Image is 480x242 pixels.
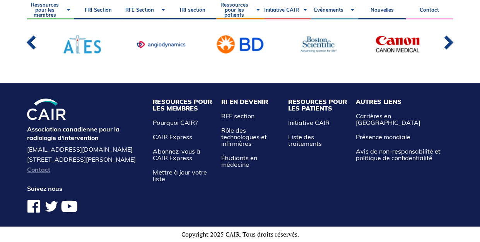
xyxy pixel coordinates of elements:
[153,168,207,183] a: Mettre à jour votre liste
[27,156,145,162] address: [STREET_ADDRESS][PERSON_NAME]
[288,119,330,126] a: Initiative CAIR
[153,147,200,162] a: Abonnez-vous à CAIR Express
[221,154,257,168] a: Étudiants en médecine
[153,133,192,141] a: CAIR Express
[27,99,66,120] img: CIRA
[356,133,410,141] a: Présence mondiale
[27,146,145,152] a: [EMAIL_ADDRESS][DOMAIN_NAME]
[288,133,322,147] a: Liste des traitements
[153,119,197,126] a: Pourquoi CAIR?
[356,147,441,162] a: Avis de non-responsabilité et politique de confidentialité
[356,112,420,126] a: Carrières en [GEOGRAPHIC_DATA]
[221,126,267,147] a: Rôle des technologues et infirmières
[27,184,145,193] h4: Suivez nous
[27,166,145,173] a: Contact
[221,112,255,120] a: RFE section
[27,125,145,142] h4: Association canadienne pour la radiologie d'intervention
